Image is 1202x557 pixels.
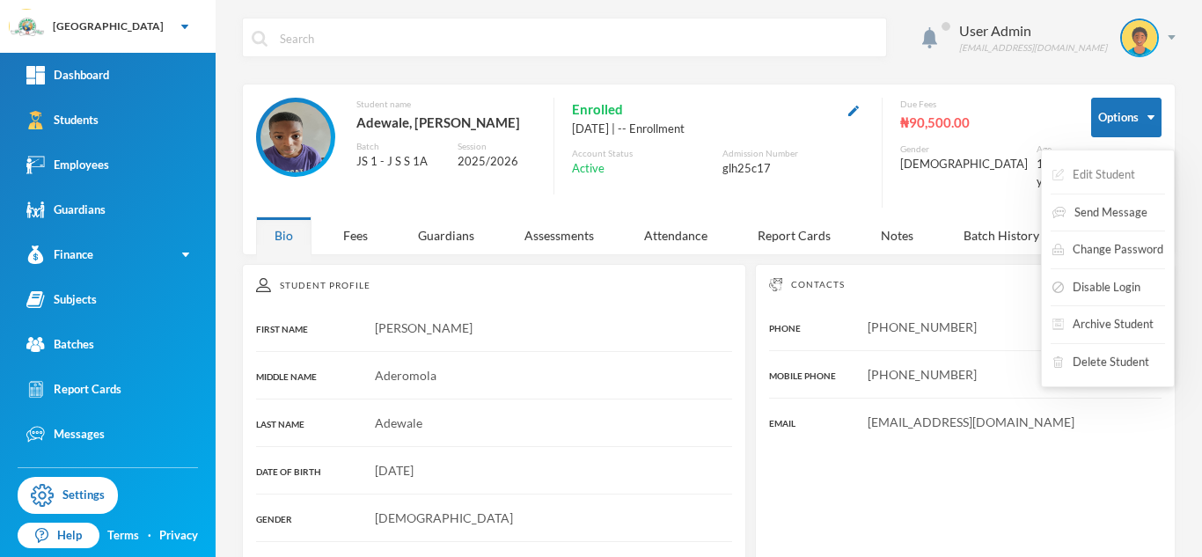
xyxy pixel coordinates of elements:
a: Privacy [159,527,198,545]
button: Edit [843,99,864,120]
div: Report Cards [739,216,849,254]
div: Batches [26,335,94,354]
div: Students [26,111,99,129]
img: logo [10,10,45,45]
div: Adewale, [PERSON_NAME] [356,111,536,134]
div: [GEOGRAPHIC_DATA] [53,18,164,34]
div: Attendance [626,216,726,254]
button: Send Message [1051,197,1149,229]
div: ₦90,500.00 [900,111,1065,134]
div: 10 years [1037,156,1065,190]
button: Change Password [1051,234,1165,266]
div: Gender [900,143,1028,156]
button: Delete Student [1051,347,1151,378]
div: Admission Number [722,147,864,160]
div: Guardians [399,216,493,254]
div: Batch History [945,216,1058,254]
span: Enrolled [572,98,623,121]
span: [PERSON_NAME] [375,320,473,335]
div: Notes [862,216,932,254]
img: STUDENT [260,102,331,172]
span: Adewale [375,415,422,430]
div: Assessments [506,216,612,254]
div: Dashboard [26,66,109,84]
button: Disable Login [1051,272,1142,304]
div: Guardians [26,201,106,219]
div: glh25c17 [722,160,864,178]
div: [DATE] | -- Enrollment [572,121,864,138]
img: search [252,31,268,47]
a: Help [18,523,99,549]
div: Employees [26,156,109,174]
div: [DEMOGRAPHIC_DATA] [900,156,1028,173]
button: Options [1091,98,1162,137]
div: [EMAIL_ADDRESS][DOMAIN_NAME] [959,41,1107,55]
div: JS 1 - J S S 1A [356,153,444,171]
div: Student name [356,98,536,111]
div: · [148,527,151,545]
a: Settings [18,477,118,514]
div: Account Status [572,147,714,160]
div: Messages [26,425,105,443]
input: Search [278,18,877,58]
div: Fees [325,216,386,254]
span: [EMAIL_ADDRESS][DOMAIN_NAME] [868,414,1074,429]
div: Report Cards [26,380,121,399]
div: Session [458,140,535,153]
div: Batch [356,140,444,153]
span: Active [572,160,605,178]
div: Contacts [769,278,1162,291]
span: [DEMOGRAPHIC_DATA] [375,510,513,525]
div: 2025/2026 [458,153,535,171]
div: Subjects [26,290,97,309]
button: Archive Student [1051,309,1155,341]
a: Terms [107,527,139,545]
div: Due Fees [900,98,1065,111]
span: [PHONE_NUMBER] [868,319,977,334]
span: Aderomola [375,368,436,383]
button: Edit Student [1051,159,1137,191]
div: User Admin [959,20,1107,41]
div: Age [1037,143,1065,156]
span: [DATE] [375,463,414,478]
div: Bio [256,216,311,254]
img: STUDENT [1122,20,1157,55]
span: [PHONE_NUMBER] [868,367,977,382]
div: Finance [26,246,93,264]
div: Student Profile [256,278,732,292]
